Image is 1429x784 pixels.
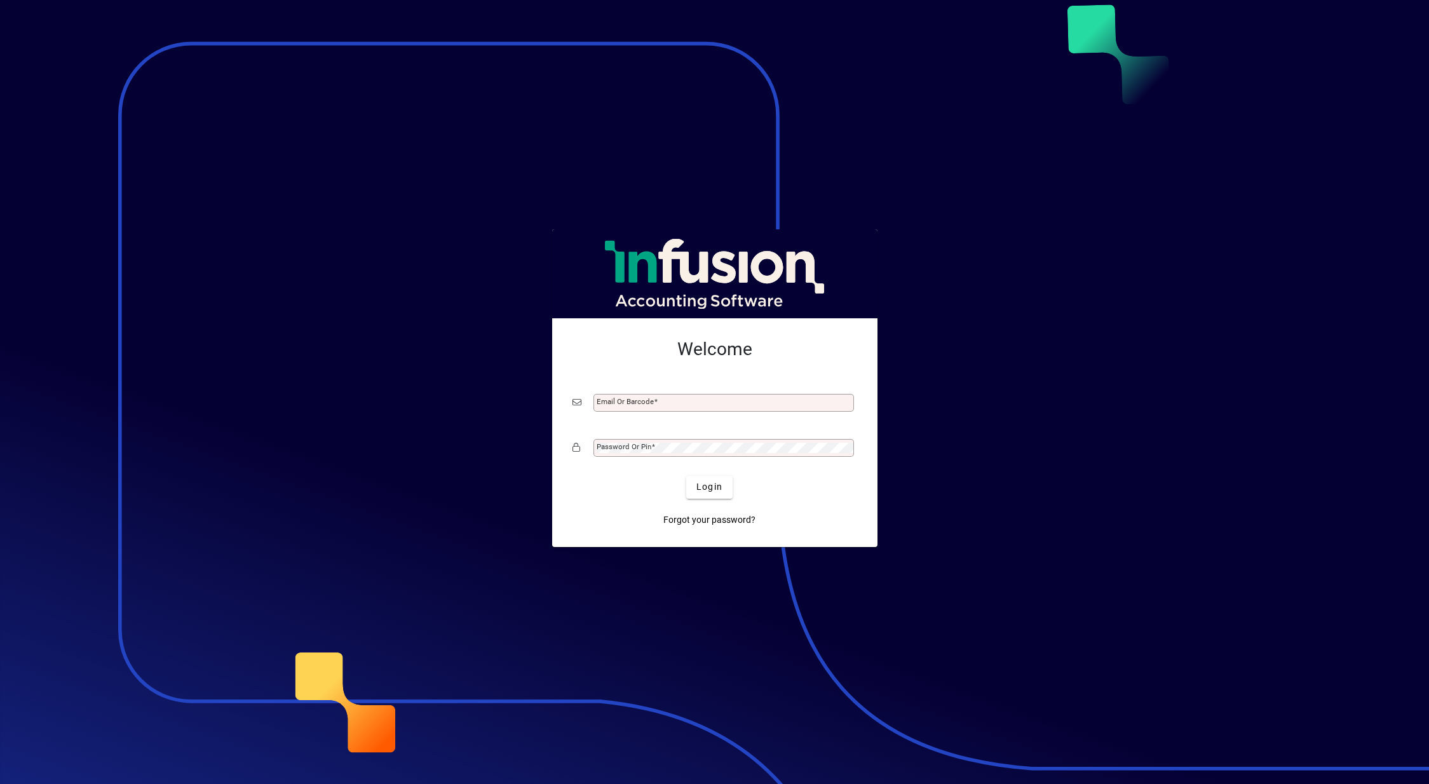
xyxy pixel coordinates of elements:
[696,480,722,494] span: Login
[597,397,654,406] mat-label: Email or Barcode
[597,442,651,451] mat-label: Password or Pin
[663,513,755,527] span: Forgot your password?
[686,476,733,499] button: Login
[658,509,761,532] a: Forgot your password?
[572,339,857,360] h2: Welcome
